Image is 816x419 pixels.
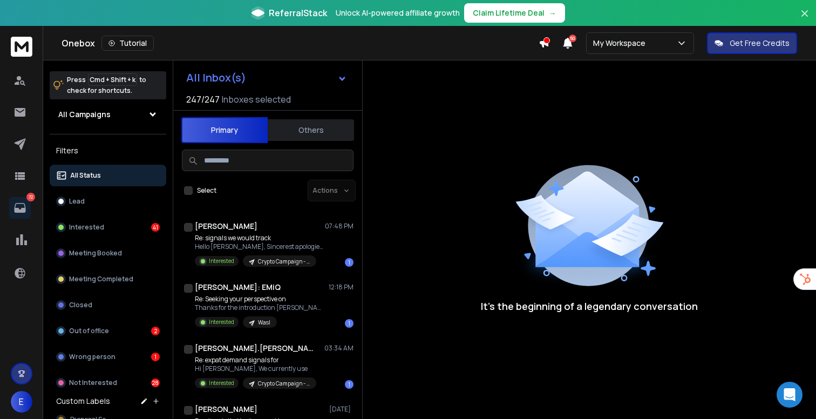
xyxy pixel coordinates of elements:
p: Re: Seeking your perspective on [195,295,324,303]
span: ReferralStack [269,6,327,19]
p: Lead [69,197,85,206]
p: Interested [69,223,104,232]
h3: Filters [50,143,166,158]
p: Thanks for the introduction [PERSON_NAME], [195,303,324,312]
button: All Status [50,165,166,186]
p: Press to check for shortcuts. [67,75,146,96]
p: 03:34 AM [324,344,353,353]
p: All Status [70,171,101,180]
button: Meeting Completed [50,268,166,290]
p: Meeting Booked [69,249,122,258]
p: [DATE] [329,405,353,414]
p: 12:18 PM [329,283,353,292]
span: 247 / 247 [186,93,220,106]
p: Crypto Campaign - Row 3001 - 8561 [258,380,310,388]
p: Hello [PERSON_NAME], Sincerest apologies for [195,242,324,251]
div: Open Intercom Messenger [777,382,803,408]
button: E [11,391,32,413]
p: Crypto Campaign - Row 3001 - 8561 [258,258,310,266]
div: 2 [151,327,160,335]
button: Out of office2 [50,320,166,342]
h1: All Inbox(s) [186,72,246,83]
button: Others [268,118,354,142]
button: Not Interested28 [50,372,166,394]
p: Unlock AI-powered affiliate growth [336,8,460,18]
p: Interested [209,318,234,326]
p: Out of office [69,327,109,335]
h1: All Campaigns [58,109,111,120]
p: Wasl [258,319,270,327]
div: Onebox [62,36,539,51]
button: Interested41 [50,217,166,238]
p: Re: expat demand signals for [195,356,316,364]
div: 1 [345,258,353,267]
div: 28 [151,379,160,387]
button: Meeting Booked [50,242,166,264]
p: Meeting Completed [69,275,133,283]
div: 1 [345,319,353,328]
p: Hi [PERSON_NAME], We currently use [195,364,316,373]
p: Wrong person [69,353,115,361]
button: Close banner [798,6,812,32]
p: My Workspace [593,38,650,49]
p: Closed [69,301,92,309]
span: → [549,8,556,18]
div: 41 [151,223,160,232]
h1: [PERSON_NAME] [195,404,257,415]
p: Re: signals we would track [195,234,324,242]
button: All Inbox(s) [178,67,356,89]
label: Select [197,186,216,195]
button: Primary [181,117,268,143]
button: Get Free Credits [707,32,797,54]
h1: [PERSON_NAME] [195,221,257,232]
div: 1 [151,353,160,361]
p: Get Free Credits [730,38,790,49]
h3: Custom Labels [56,396,110,407]
p: Not Interested [69,379,117,387]
span: 50 [569,35,576,42]
span: Cmd + Shift + k [88,73,137,86]
p: Interested [209,257,234,265]
button: Tutorial [101,36,154,51]
p: 07:48 PM [325,222,353,231]
h1: [PERSON_NAME]: EMiQ [195,282,281,293]
p: It’s the beginning of a legendary conversation [481,299,698,314]
h3: Inboxes selected [222,93,291,106]
button: Wrong person1 [50,346,166,368]
a: 72 [9,197,31,219]
button: All Campaigns [50,104,166,125]
p: 72 [26,193,35,201]
h1: [PERSON_NAME].[PERSON_NAME] [195,343,314,354]
button: Claim Lifetime Deal→ [464,3,565,23]
p: Interested [209,379,234,387]
button: Lead [50,191,166,212]
button: Closed [50,294,166,316]
div: 1 [345,380,353,389]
